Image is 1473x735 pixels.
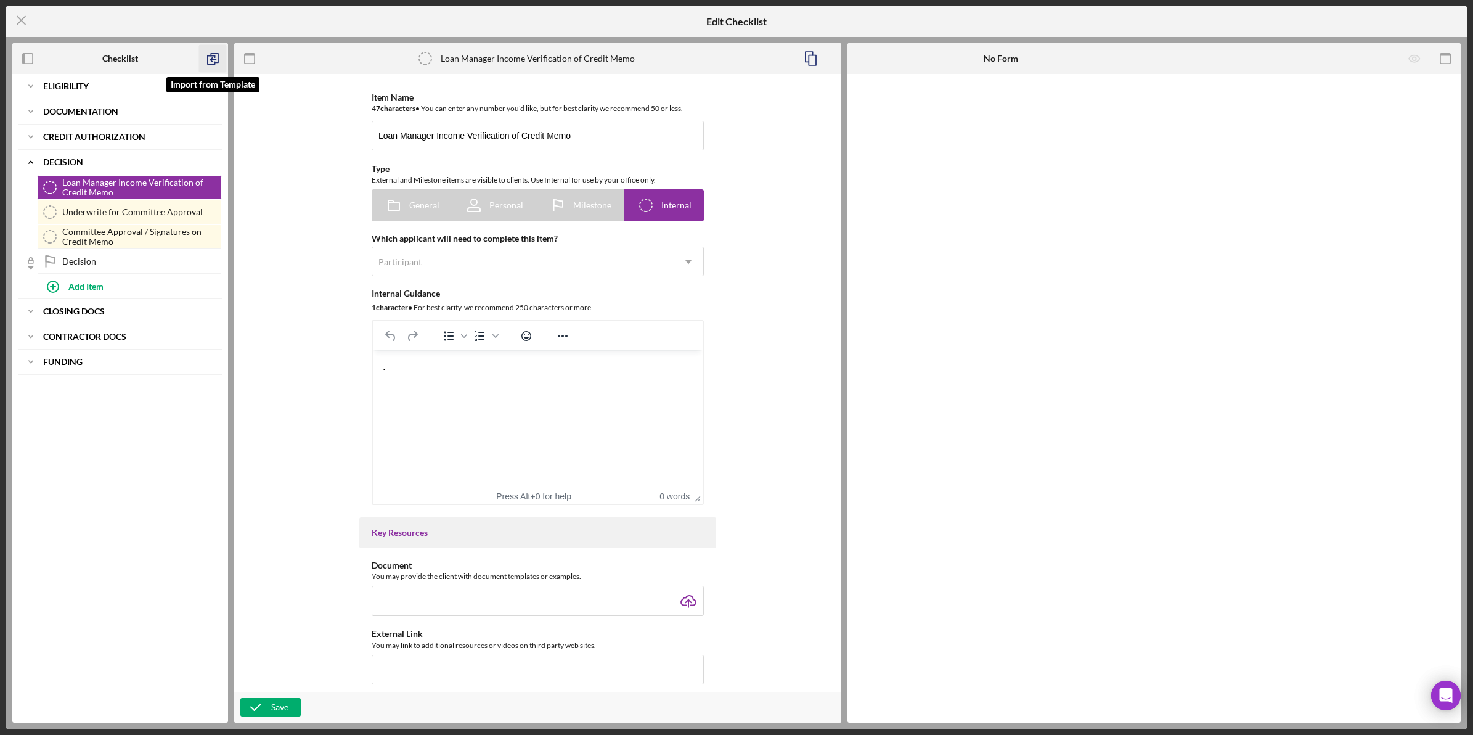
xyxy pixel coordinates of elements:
a: Underwrite for Committee Approval [37,200,222,224]
div: Add Item [68,274,104,298]
b: Checklist [102,54,138,64]
b: CLOSING DOCS [43,308,105,315]
span: General [409,200,439,210]
div: Document [372,560,704,570]
div: Bullet list [438,327,469,345]
div: Item Name [372,92,704,102]
div: Loan Manager Income Verification of Credit Memo [62,178,221,197]
span: Personal [489,200,523,210]
a: Loan Manager Income Verification of Credit Memo [37,175,222,200]
div: Type [372,164,704,174]
h5: Edit Checklist [706,16,767,27]
div: Decision [62,257,221,266]
b: Funding [43,358,83,366]
div: Loan Manager Income Verification of Credit Memo [441,54,635,64]
b: CREDIT AUTHORIZATION [43,133,145,141]
b: Documentation [43,108,118,115]
div: External Link [372,629,704,639]
button: Add Item [37,274,222,298]
b: Contractor Docs [43,333,126,340]
button: Redo [402,327,423,345]
button: 0 words [659,491,690,501]
button: Undo [380,327,401,345]
b: Eligibility [43,83,89,90]
div: External and Milestone items are visible to clients. Use Internal for use by your office only. [372,174,704,186]
div: Press Alt+0 for help [482,491,586,501]
div: Which applicant will need to complete this item? [372,234,704,244]
div: You may provide the client with document templates or examples. [372,570,704,583]
iframe: Rich Text Area [373,350,703,488]
div: Press the Up and Down arrow keys to resize the editor. [690,488,703,504]
div: You may link to additional resources or videos on third party web sites. [372,639,704,652]
b: Decision [43,158,83,166]
a: Committee Approval / Signatures on Credit Memo [37,224,222,249]
div: Open Intercom Messenger [1431,681,1461,710]
b: No Form [984,54,1018,64]
div: Participant [378,257,422,267]
b: 1 character • [372,303,412,312]
b: 47 character s • [372,104,420,113]
div: Internal Guidance [372,289,704,298]
button: Reveal or hide additional toolbar items [552,327,573,345]
div: Numbered list [470,327,500,345]
div: You can enter any number you'd like, but for best clarity we recommend 50 or less. [372,102,704,115]
span: Milestone [573,200,611,210]
a: Decision [37,249,222,274]
div: Committee Approval / Signatures on Credit Memo [62,227,221,247]
div: Save [271,698,288,717]
div: Underwrite for Committee Approval [62,207,221,217]
span: Internal [661,200,692,210]
button: Emojis [516,327,537,345]
button: Save [240,698,301,717]
div: Key Resources [372,528,704,538]
div: For best clarity, we recommend 250 characters or more. [372,302,704,314]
